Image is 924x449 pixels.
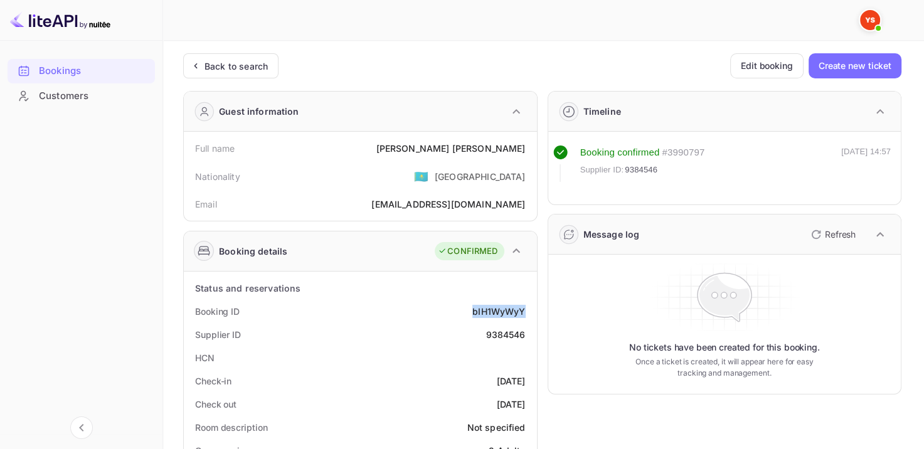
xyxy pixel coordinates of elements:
[825,228,856,241] p: Refresh
[472,305,525,318] div: bIH1WyWyY
[8,84,155,108] div: Customers
[195,374,231,388] div: Check-in
[580,164,624,176] span: Supplier ID:
[662,145,704,160] div: # 3990797
[10,10,110,30] img: LiteAPI logo
[195,305,240,318] div: Booking ID
[195,421,267,434] div: Room description
[8,59,155,83] div: Bookings
[39,89,149,103] div: Customers
[195,170,240,183] div: Nationality
[195,198,217,211] div: Email
[70,416,93,439] button: Collapse navigation
[195,328,241,341] div: Supplier ID
[371,198,525,211] div: [EMAIL_ADDRESS][DOMAIN_NAME]
[438,245,497,258] div: CONFIRMED
[809,53,901,78] button: Create new ticket
[730,53,804,78] button: Edit booking
[376,142,525,155] div: [PERSON_NAME] [PERSON_NAME]
[204,60,268,73] div: Back to search
[195,142,235,155] div: Full name
[580,145,660,160] div: Booking confirmed
[497,398,526,411] div: [DATE]
[841,145,891,182] div: [DATE] 14:57
[804,224,861,245] button: Refresh
[435,170,526,183] div: [GEOGRAPHIC_DATA]
[583,105,621,118] div: Timeline
[583,228,640,241] div: Message log
[39,64,149,78] div: Bookings
[630,356,819,379] p: Once a ticket is created, it will appear here for easy tracking and management.
[860,10,880,30] img: Yandex Support
[219,105,299,118] div: Guest information
[219,245,287,258] div: Booking details
[625,164,657,176] span: 9384546
[8,59,155,82] a: Bookings
[486,328,525,341] div: 9384546
[497,374,526,388] div: [DATE]
[414,165,428,188] span: United States
[195,351,215,364] div: HCN
[8,84,155,107] a: Customers
[195,398,236,411] div: Check out
[629,341,820,354] p: No tickets have been created for this booking.
[195,282,300,295] div: Status and reservations
[467,421,526,434] div: Not specified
